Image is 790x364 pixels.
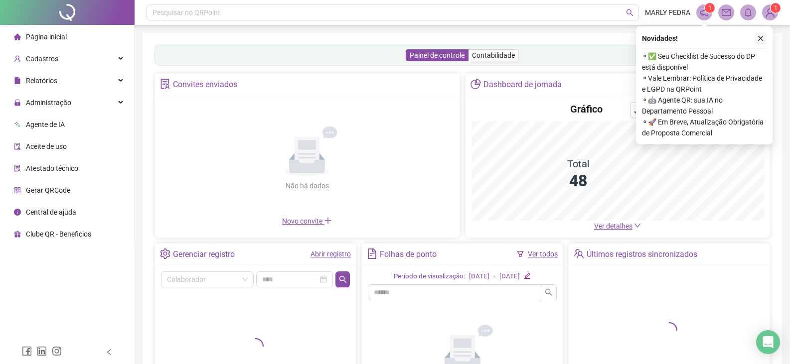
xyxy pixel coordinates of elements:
span: Central de ajuda [26,208,76,216]
span: filter [517,250,524,257]
a: Ver todos [528,250,558,258]
span: left [106,349,113,356]
span: edit [524,272,530,279]
span: user-add [14,55,21,62]
sup: 1 [705,3,715,13]
span: Administração [26,99,71,107]
span: qrcode [14,187,21,194]
span: solution [160,79,170,89]
h4: Gráfico [570,102,603,116]
span: 1 [774,4,778,11]
span: home [14,33,21,40]
span: Novidades ! [642,33,678,44]
span: ⚬ ✅ Seu Checklist de Sucesso do DP está disponível [642,51,767,73]
span: file [14,77,21,84]
span: bell [744,8,753,17]
span: 1 [708,4,712,11]
span: Ver detalhes [594,222,632,230]
div: Open Intercom Messenger [756,330,780,354]
span: Gerar QRCode [26,186,70,194]
span: search [339,275,347,283]
div: Gerenciar registro [173,246,235,263]
span: setting [160,248,170,259]
span: loading [661,322,677,338]
span: Página inicial [26,33,67,41]
span: instagram [52,346,62,356]
div: - [493,271,495,282]
span: lock [14,99,21,106]
span: solution [14,165,21,172]
a: Ver detalhes down [594,222,641,230]
span: loading [248,338,264,354]
span: Painel de controle [410,51,465,59]
span: team [574,248,584,259]
div: Não há dados [261,180,353,191]
span: Clube QR - Beneficios [26,230,91,238]
span: facebook [22,346,32,356]
span: Contabilidade [472,51,515,59]
span: download [634,106,642,114]
div: Convites enviados [173,76,237,93]
div: Dashboard de jornada [483,76,562,93]
span: close [757,35,764,42]
span: mail [722,8,731,17]
span: down [634,222,641,229]
span: Agente de IA [26,121,65,128]
span: linkedin [37,346,47,356]
div: Últimos registros sincronizados [587,246,697,263]
div: Folhas de ponto [380,246,437,263]
span: audit [14,143,21,150]
span: search [626,9,633,16]
span: ⚬ Vale Lembrar: Política de Privacidade e LGPD na QRPoint [642,73,767,95]
span: file-text [367,248,377,259]
div: Período de visualização: [394,271,465,282]
span: Relatórios [26,77,57,85]
a: Abrir registro [311,250,351,258]
div: [DATE] [469,271,489,282]
span: ⚬ 🤖 Agente QR: sua IA no Departamento Pessoal [642,95,767,117]
span: ⚬ 🚀 Em Breve, Atualização Obrigatória de Proposta Comercial [642,117,767,138]
img: 85314 [763,5,778,20]
div: [DATE] [499,271,520,282]
span: MARLY PEDRA [645,7,690,18]
span: pie-chart [471,79,481,89]
sup: Atualize o seu contato no menu Meus Dados [771,3,781,13]
span: Cadastros [26,55,58,63]
span: notification [700,8,709,17]
span: info-circle [14,209,21,216]
span: plus [324,217,332,225]
span: Aceite de uso [26,142,67,150]
span: Novo convite [282,217,332,225]
span: search [545,288,553,296]
span: Atestado técnico [26,164,78,172]
span: gift [14,231,21,238]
